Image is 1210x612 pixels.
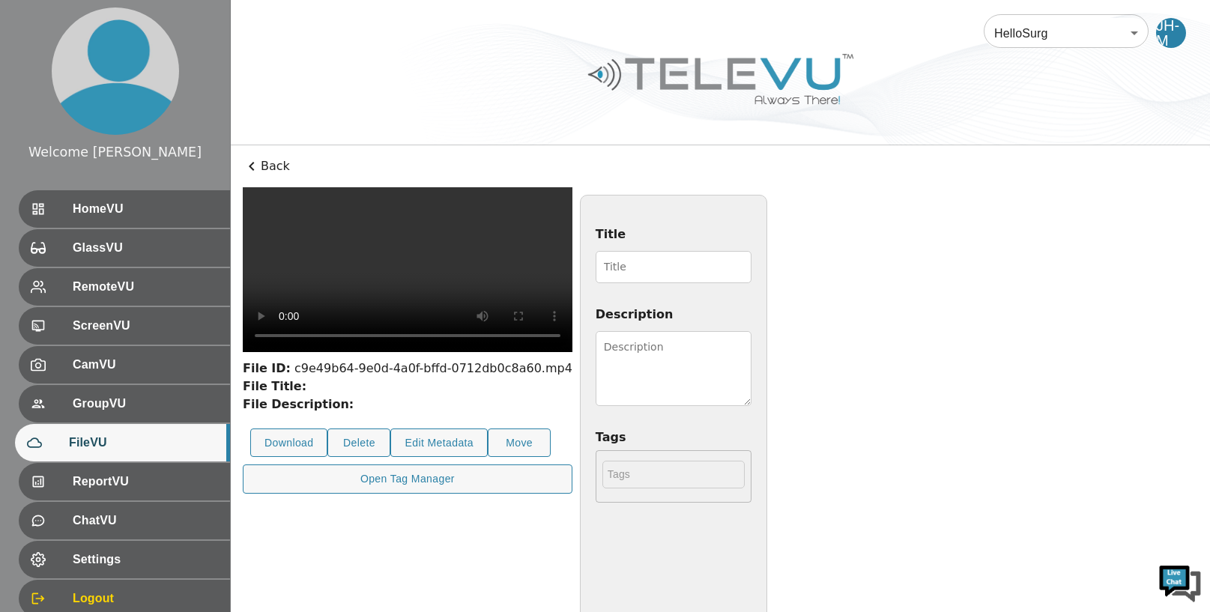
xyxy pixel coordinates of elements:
[19,541,230,578] div: Settings
[73,278,218,296] span: RemoteVU
[73,512,218,530] span: ChatVU
[78,79,252,98] div: Chat with us now
[73,239,218,257] span: GlassVU
[73,551,218,569] span: Settings
[243,157,1198,175] p: Back
[87,189,207,340] span: We're online!
[19,307,230,345] div: ScreenVU
[1158,560,1203,605] img: Chat Widget
[7,409,285,461] textarea: Type your message and hit 'Enter'
[73,590,218,608] span: Logout
[586,48,856,110] img: Logo
[488,428,551,458] button: Move
[15,424,230,461] div: FileVU
[69,434,218,452] span: FileVU
[73,356,218,374] span: CamVU
[596,306,751,324] label: Description
[19,385,230,422] div: GroupVU
[243,360,572,378] div: c9e49b64-9e0d-4a0f-bffd-0712db0c8a60.mp4
[19,190,230,228] div: HomeVU
[19,463,230,500] div: ReportVU
[19,229,230,267] div: GlassVU
[73,317,218,335] span: ScreenVU
[243,397,354,411] strong: File Description:
[73,473,218,491] span: ReportVU
[28,142,202,162] div: Welcome [PERSON_NAME]
[596,428,751,446] label: Tags
[19,502,230,539] div: ChatVU
[243,464,572,494] button: Open Tag Manager
[52,7,179,135] img: profile.png
[19,346,230,384] div: CamVU
[596,251,751,283] input: Title
[246,7,282,43] div: Minimize live chat window
[243,379,306,393] strong: File Title:
[243,361,291,375] strong: File ID:
[984,12,1149,54] div: HelloSurg
[602,461,745,488] input: Tags
[25,70,63,107] img: d_736959983_company_1615157101543_736959983
[19,268,230,306] div: RemoteVU
[250,428,327,458] button: Download
[73,395,218,413] span: GroupVU
[73,200,218,218] span: HomeVU
[1156,18,1186,48] div: JH-M
[327,428,390,458] button: Delete
[596,225,751,243] label: Title
[390,428,488,458] button: Edit Metadata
